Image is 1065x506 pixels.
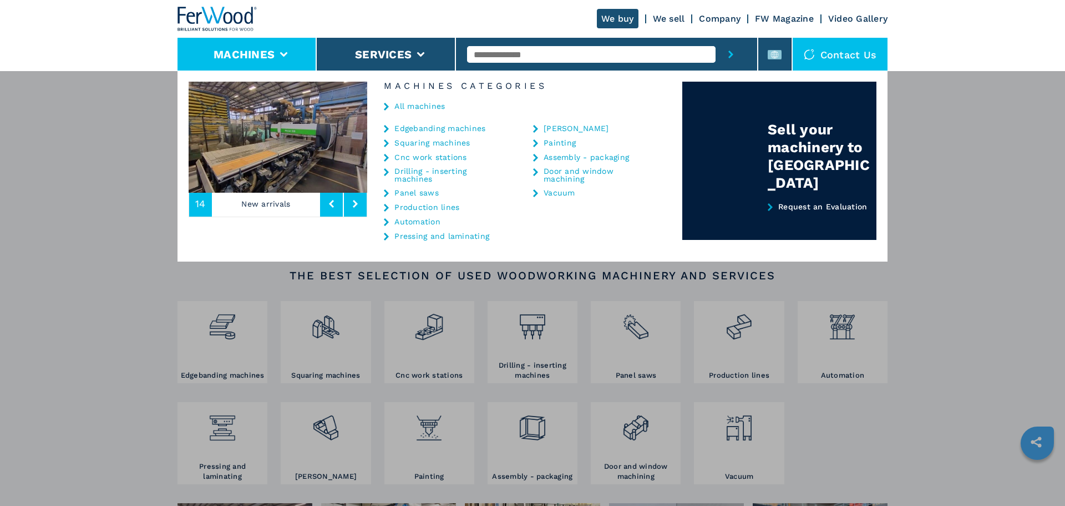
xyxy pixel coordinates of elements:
h6: Machines Categories [367,82,682,91]
a: Edgebanding machines [394,124,485,132]
a: All machines [394,102,445,110]
a: [PERSON_NAME] [544,124,608,132]
a: Video Gallery [828,13,887,24]
a: Request an Evaluation [682,202,876,241]
a: Automation [394,218,440,226]
a: Vacuum [544,189,575,197]
a: We buy [597,9,638,28]
img: image [189,82,367,193]
img: image [367,82,546,193]
div: Contact us [793,38,888,71]
a: Squaring machines [394,139,470,147]
div: Sell your machinery to [GEOGRAPHIC_DATA] [768,121,876,192]
button: Services [355,48,412,61]
a: Pressing and laminating [394,232,489,240]
img: Ferwood [177,7,257,31]
a: Panel saws [394,189,439,197]
button: Machines [214,48,275,61]
a: FW Magazine [755,13,814,24]
a: Door and window machining [544,167,655,183]
a: Production lines [394,203,459,211]
button: submit-button [716,38,746,71]
a: Painting [544,139,576,147]
a: Drilling - inserting machines [394,167,505,183]
img: Contact us [804,49,815,60]
a: We sell [653,13,685,24]
a: Assembly - packaging [544,153,629,161]
p: New arrivals [212,191,321,217]
a: Company [699,13,741,24]
span: 14 [195,199,206,209]
a: Cnc work stations [394,153,466,161]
